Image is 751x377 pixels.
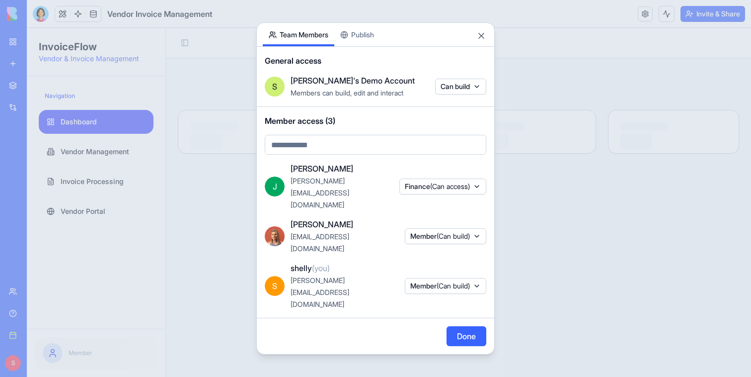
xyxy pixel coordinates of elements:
span: General access [265,55,486,67]
span: (you) [312,263,330,273]
span: Member access (3) [265,115,486,127]
span: S [272,81,277,93]
span: Dashboard [34,89,70,99]
span: [PERSON_NAME][EMAIL_ADDRESS][DOMAIN_NAME] [291,177,349,209]
h1: InvoiceFlow [12,12,112,26]
a: Dashboard [12,82,127,106]
span: Vendor Portal [34,179,78,188]
div: Navigation [12,60,127,76]
span: Members can build, edit and interact [291,89,403,97]
button: Finance(Can access) [399,179,486,194]
span: Vendor Management [34,119,102,129]
span: (Can build) [437,282,470,290]
a: Invoice Processing [12,142,127,166]
span: J [265,177,285,196]
a: Vendor Portal [12,172,127,195]
span: Member [410,231,470,241]
span: shelly [291,262,330,274]
span: Vendor & Invoice Management [12,26,112,35]
span: [PERSON_NAME]'s Demo Account [291,75,415,87]
span: [PERSON_NAME] [291,163,353,175]
p: Member [42,321,123,329]
span: Member [410,281,470,291]
span: [EMAIL_ADDRESS][DOMAIN_NAME] [291,232,349,253]
button: Team Members [263,23,334,46]
button: Member(Can build) [405,278,486,294]
span: Finance [405,182,470,191]
span: [PERSON_NAME] [291,218,353,230]
span: Invoice Processing [34,149,97,159]
span: [PERSON_NAME][EMAIL_ADDRESS][DOMAIN_NAME] [291,276,349,308]
button: Can build [435,79,486,94]
span: (Can build) [437,232,470,240]
span: S [265,276,285,296]
span: (Can access) [430,182,470,190]
img: Marina_gj5dtt.jpg [265,226,285,246]
button: Done [447,326,486,346]
button: Member(Can build) [405,228,486,244]
button: Publish [334,23,380,46]
a: Vendor Management [12,112,127,136]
